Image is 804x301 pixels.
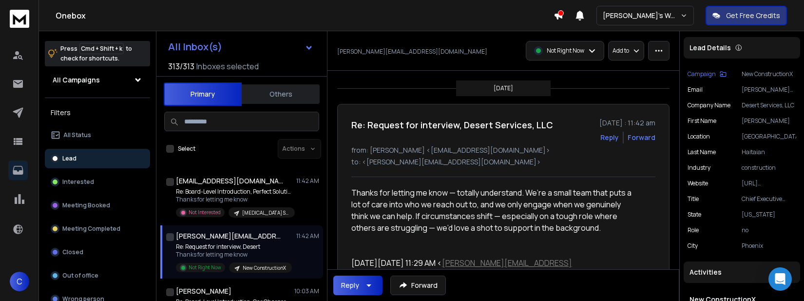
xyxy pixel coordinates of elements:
p: City [688,242,698,250]
p: Chief Executive Officer [742,195,796,203]
p: from: [PERSON_NAME] <[EMAIL_ADDRESS][DOMAIN_NAME]> [351,145,655,155]
p: All Status [63,131,91,139]
p: Desert Services, LLC [742,101,796,109]
p: role [688,226,699,234]
p: New ConstructionX [243,264,286,272]
p: construction [742,164,796,172]
span: Cmd + Shift + k [79,43,124,54]
button: All Status [45,125,150,145]
p: Meeting Booked [62,201,110,209]
p: Re: Board-Level Introduction, Perfect Solutions [176,188,293,196]
button: C [10,272,29,291]
h1: All Campaigns [53,75,100,85]
p: Not Right Now [189,264,221,271]
h3: Inboxes selected [196,60,259,72]
button: Out of office [45,266,150,285]
button: Lead [45,149,150,168]
h3: Filters [45,106,150,120]
p: [DATE] [494,84,513,92]
h1: [PERSON_NAME][EMAIL_ADDRESS][DOMAIN_NAME] [176,231,283,241]
p: Press to check for shortcuts. [60,44,132,63]
h1: Onebox [56,10,554,21]
div: Open Intercom Messenger [768,267,792,291]
p: no [742,226,796,234]
button: Forward [390,276,446,295]
p: title [688,195,699,203]
a: [PERSON_NAME][EMAIL_ADDRESS][DOMAIN_NAME] [351,258,572,280]
p: Lead [62,155,77,162]
h1: [EMAIL_ADDRESS][DOMAIN_NAME] [176,176,283,186]
p: Email [688,86,703,94]
h1: All Inbox(s) [168,42,222,52]
p: [MEDICAL_DATA] Search [242,209,289,217]
p: location [688,133,710,140]
h1: [PERSON_NAME] [176,286,231,296]
p: [US_STATE] [742,211,796,219]
button: Campaign [688,70,727,78]
button: Primary [164,82,242,106]
img: logo [10,10,29,28]
p: Add to [613,47,629,55]
p: Closed [62,248,83,256]
button: All Campaigns [45,70,150,90]
div: Reply [341,281,359,290]
p: Out of office [62,272,98,280]
p: Haitaian [742,148,796,156]
p: Company Name [688,101,730,109]
p: Get Free Credits [726,11,780,20]
p: Interested [62,178,94,186]
p: Thanks for letting me know [176,196,293,203]
button: Reply [600,133,619,142]
div: Activities [684,261,800,283]
h1: Re: Request for interview, Desert Services, LLC [351,118,553,132]
button: Meeting Booked [45,196,150,215]
p: Not Interested [189,209,221,216]
p: to: <[PERSON_NAME][EMAIL_ADDRESS][DOMAIN_NAME]> [351,157,655,167]
p: Thanks for letting me know [176,251,292,259]
label: Select [178,145,195,153]
p: Meeting Completed [62,225,120,233]
button: Reply [333,276,383,295]
button: Closed [45,242,150,262]
p: [DATE] : 11:42 am [599,118,655,128]
p: 11:42 AM [296,232,319,240]
button: Others [242,83,320,105]
p: 10:03 AM [294,287,319,295]
button: Get Free Credits [706,6,787,25]
p: 11:42 AM [296,177,319,185]
button: Interested [45,172,150,192]
p: Not Right Now [547,47,584,55]
p: [PERSON_NAME][EMAIL_ADDRESS][DOMAIN_NAME] [742,86,796,94]
p: [PERSON_NAME]'s Workspace [603,11,680,20]
p: Re: Request for interview, Desert [176,243,292,251]
p: [PERSON_NAME] [742,117,796,125]
p: Lead Details [689,43,731,53]
button: All Inbox(s) [160,37,321,57]
button: Meeting Completed [45,219,150,239]
div: Forward [628,133,655,142]
p: [GEOGRAPHIC_DATA] [742,133,796,140]
p: Campaign [688,70,716,78]
p: Phoenix [742,242,796,250]
p: [PERSON_NAME][EMAIL_ADDRESS][DOMAIN_NAME] [337,48,487,56]
p: [URL][DOMAIN_NAME] [742,180,796,187]
p: New ConstructionX [742,70,796,78]
div: [DATE][DATE] 11:29 AM < > wrote: [351,257,636,281]
p: industry [688,164,710,172]
p: website [688,180,708,187]
p: Last Name [688,148,716,156]
span: 313 / 313 [168,60,194,72]
div: Thanks for letting me know — totally understand. We’re a small team that puts a lot of care into ... [351,187,636,234]
p: First Name [688,117,716,125]
p: State [688,211,701,219]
